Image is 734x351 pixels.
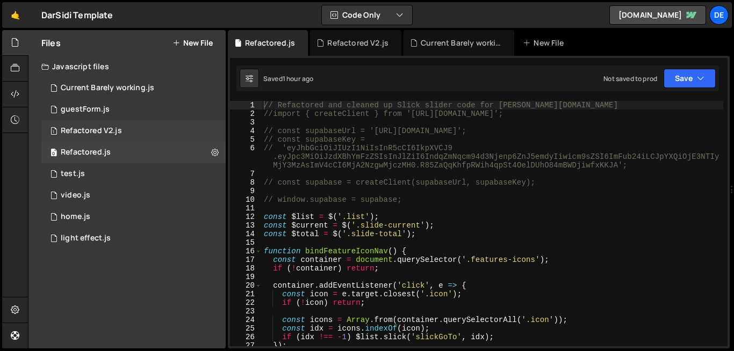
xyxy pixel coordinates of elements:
[230,118,262,127] div: 3
[245,38,295,48] div: Refactored.js
[61,148,111,157] div: Refactored.js
[230,316,262,324] div: 24
[230,255,262,264] div: 17
[263,74,313,83] div: Saved
[41,77,226,99] div: Current Barely working.js
[230,238,262,247] div: 15
[230,324,262,333] div: 25
[61,169,85,179] div: test.js
[61,83,154,93] div: Current Barely working.js
[230,135,262,144] div: 5
[172,39,213,47] button: New File
[230,298,262,307] div: 22
[2,2,28,28] a: 🤙
[41,37,61,49] h2: Files
[41,99,226,120] div: 15943/43519.js
[230,221,262,230] div: 13
[230,204,262,213] div: 11
[41,163,226,185] div: test.js
[230,170,262,178] div: 7
[421,38,501,48] div: Current Barely working.js
[41,120,226,142] div: Refactored V2.js
[230,247,262,255] div: 16
[523,38,568,48] div: New File
[230,273,262,281] div: 19
[327,38,388,48] div: Refactored V2.js
[230,213,262,221] div: 12
[230,144,262,170] div: 6
[230,187,262,195] div: 9
[61,105,110,114] div: guestForm.js
[230,230,262,238] div: 14
[664,69,716,88] button: Save
[609,5,706,25] a: [DOMAIN_NAME]
[61,126,122,136] div: Refactored V2.js
[41,9,113,21] div: DarSidi Template
[61,212,90,222] div: home.js
[61,191,90,200] div: video.js
[230,195,262,204] div: 10
[283,74,314,83] div: 1 hour ago
[51,128,57,136] span: 1
[230,101,262,109] div: 1
[230,264,262,273] div: 18
[230,333,262,341] div: 26
[51,149,57,158] span: 0
[41,185,226,206] div: 15943/43581.js
[709,5,729,25] a: De
[322,5,412,25] button: Code Only
[41,142,226,163] div: Refactored.js
[230,290,262,298] div: 21
[28,56,226,77] div: Javascript files
[230,281,262,290] div: 20
[230,307,262,316] div: 23
[603,74,657,83] div: Not saved to prod
[41,206,226,228] div: 15943/42886.js
[41,228,226,249] div: 15943/43383.js
[230,109,262,118] div: 2
[61,233,111,243] div: light effect.js
[230,178,262,187] div: 8
[230,341,262,350] div: 27
[230,127,262,135] div: 4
